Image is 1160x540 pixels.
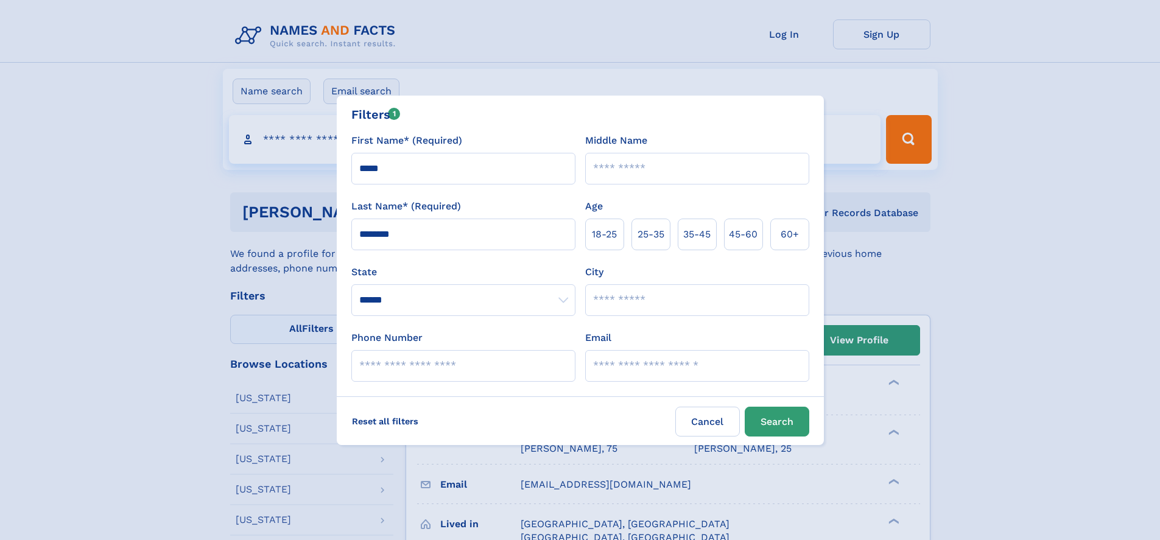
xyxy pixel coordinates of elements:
[675,407,740,437] label: Cancel
[592,227,617,242] span: 18‑25
[683,227,711,242] span: 35‑45
[585,199,603,214] label: Age
[781,227,799,242] span: 60+
[351,331,423,345] label: Phone Number
[351,265,575,279] label: State
[351,199,461,214] label: Last Name* (Required)
[351,133,462,148] label: First Name* (Required)
[585,331,611,345] label: Email
[745,407,809,437] button: Search
[351,105,401,124] div: Filters
[638,227,664,242] span: 25‑35
[585,133,647,148] label: Middle Name
[729,227,758,242] span: 45‑60
[344,407,426,436] label: Reset all filters
[585,265,603,279] label: City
